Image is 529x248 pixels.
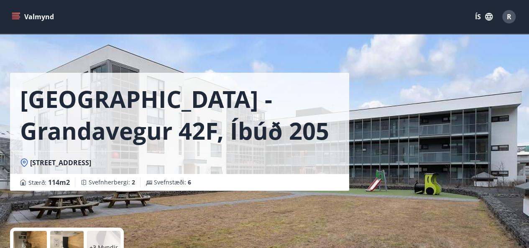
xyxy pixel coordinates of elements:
[470,9,497,24] button: ÍS
[10,9,57,24] button: menu
[499,7,519,27] button: R
[48,178,70,187] span: 114 m2
[132,178,135,186] span: 2
[188,178,191,186] span: 6
[154,178,191,187] span: Svefnstæði :
[89,178,135,187] span: Svefnherbergi :
[507,12,511,21] span: R
[28,177,70,187] span: Stærð :
[20,83,339,146] h1: [GEOGRAPHIC_DATA] - Grandavegur 42F, íbúð 205
[30,158,91,167] span: [STREET_ADDRESS]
